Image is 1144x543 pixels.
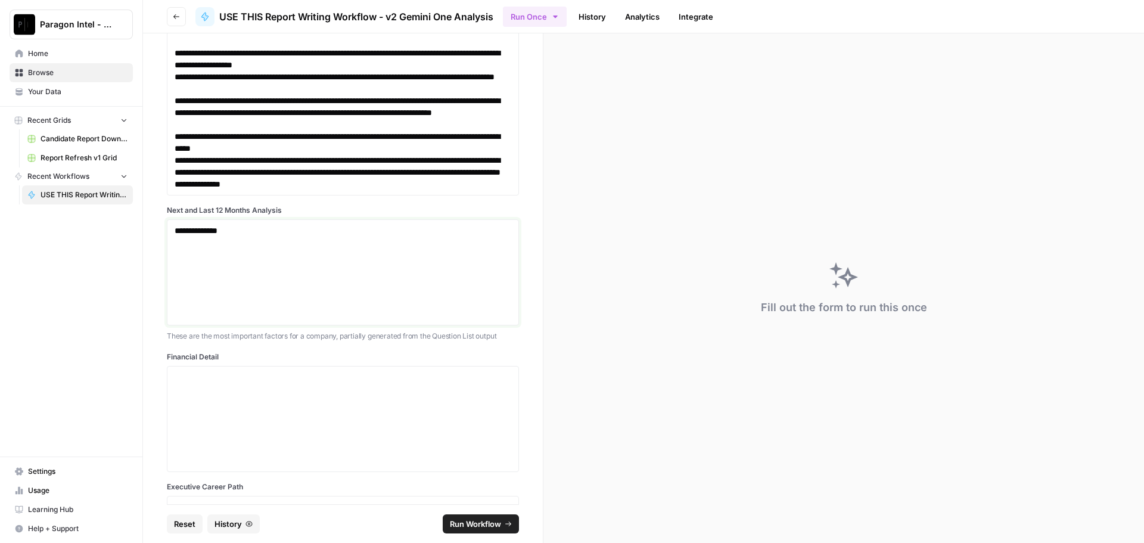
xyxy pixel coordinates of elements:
[28,466,128,477] span: Settings
[10,10,133,39] button: Workspace: Paragon Intel - Bill / Ty / Colby R&D
[10,462,133,481] a: Settings
[27,171,89,182] span: Recent Workflows
[503,7,567,27] button: Run Once
[571,7,613,26] a: History
[214,518,242,530] span: History
[167,330,519,342] p: These are the most important factors for a company, partially generated from the Question List ou...
[41,190,128,200] span: USE THIS Report Writing Workflow - v2 Gemini One Analysis
[28,86,128,97] span: Your Data
[167,205,519,216] label: Next and Last 12 Months Analysis
[28,67,128,78] span: Browse
[174,518,195,530] span: Reset
[10,481,133,500] a: Usage
[10,519,133,538] button: Help + Support
[22,185,133,204] a: USE THIS Report Writing Workflow - v2 Gemini One Analysis
[10,500,133,519] a: Learning Hub
[761,299,927,316] div: Fill out the form to run this once
[22,129,133,148] a: Candidate Report Download Sheet
[10,111,133,129] button: Recent Grids
[195,7,493,26] a: USE THIS Report Writing Workflow - v2 Gemini One Analysis
[22,148,133,167] a: Report Refresh v1 Grid
[28,48,128,59] span: Home
[207,514,260,533] button: History
[443,514,519,533] button: Run Workflow
[219,10,493,24] span: USE THIS Report Writing Workflow - v2 Gemini One Analysis
[14,14,35,35] img: Paragon Intel - Bill / Ty / Colby R&D Logo
[618,7,667,26] a: Analytics
[41,134,128,144] span: Candidate Report Download Sheet
[10,82,133,101] a: Your Data
[40,18,112,30] span: Paragon Intel - Bill / Ty / [PERSON_NAME] R&D
[28,485,128,496] span: Usage
[28,504,128,515] span: Learning Hub
[450,518,501,530] span: Run Workflow
[167,352,519,362] label: Financial Detail
[41,153,128,163] span: Report Refresh v1 Grid
[27,115,71,126] span: Recent Grids
[10,167,133,185] button: Recent Workflows
[672,7,720,26] a: Integrate
[10,44,133,63] a: Home
[167,482,519,492] label: Executive Career Path
[167,514,203,533] button: Reset
[10,63,133,82] a: Browse
[28,523,128,534] span: Help + Support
